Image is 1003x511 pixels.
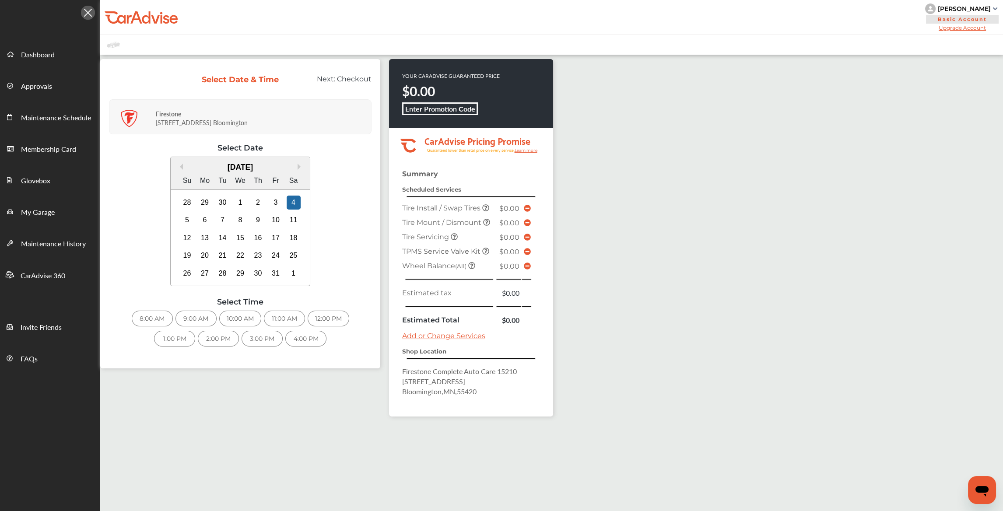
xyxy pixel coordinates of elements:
[499,233,519,241] span: $0.00
[198,248,212,262] div: Choose Monday, October 20th, 2025
[251,266,265,280] div: Choose Thursday, October 30th, 2025
[402,72,500,80] p: YOUR CARADVISE GUARANTEED PRICE
[81,6,95,20] img: Icon.5fd9dcc7.svg
[496,313,521,327] td: $0.00
[21,112,91,124] span: Maintenance Schedule
[402,386,477,396] span: Bloomington , MN , 55420
[287,266,301,280] div: Choose Saturday, November 1st, 2025
[269,231,283,245] div: Choose Friday, October 17th, 2025
[269,196,283,210] div: Choose Friday, October 3rd, 2025
[285,331,326,346] div: 4:00 PM
[233,213,247,227] div: Choose Wednesday, October 8th, 2025
[156,109,181,118] strong: Firestone
[198,196,212,210] div: Choose Monday, September 29th, 2025
[216,231,230,245] div: Choose Tuesday, October 14th, 2025
[269,266,283,280] div: Choose Friday, October 31st, 2025
[233,196,247,210] div: Choose Wednesday, October 1st, 2025
[21,49,55,61] span: Dashboard
[0,227,100,259] a: Maintenance History
[171,163,310,172] div: [DATE]
[216,248,230,262] div: Choose Tuesday, October 21st, 2025
[968,476,996,504] iframe: Button to launch messaging window
[925,3,936,14] img: knH8PDtVvWoAbQRylUukY18CTiRevjo20fAtgn5MLBQj4uumYvk2MzTtcAIzfGAtb1XOLVMAvhLuqoNAbL4reqehy0jehNKdM...
[402,218,483,227] span: Tire Mount / Dismount
[264,311,305,326] div: 11:00 AM
[21,322,62,333] span: Invite Friends
[0,70,100,101] a: Approvals
[198,331,239,346] div: 2:00 PM
[156,103,369,131] div: [STREET_ADDRESS] Bloomington
[198,174,212,188] div: Mo
[251,174,265,188] div: Th
[402,366,517,376] span: Firestone Complete Auto Care 15210
[402,204,482,212] span: Tire Install / Swap Tires
[198,266,212,280] div: Choose Monday, October 27th, 2025
[499,248,519,256] span: $0.00
[178,193,302,282] div: month 2025-10
[21,270,65,282] span: CarAdvise 360
[287,231,301,245] div: Choose Saturday, October 18th, 2025
[251,231,265,245] div: Choose Thursday, October 16th, 2025
[0,196,100,227] a: My Garage
[499,204,519,213] span: $0.00
[21,353,38,365] span: FAQs
[287,196,301,210] div: Choose Saturday, October 4th, 2025
[402,82,435,100] strong: $0.00
[201,75,280,84] div: Select Date & Time
[180,231,194,245] div: Choose Sunday, October 12th, 2025
[132,311,173,326] div: 8:00 AM
[233,266,247,280] div: Choose Wednesday, October 29th, 2025
[242,331,283,346] div: 3:00 PM
[269,174,283,188] div: Fr
[514,148,537,153] tspan: Learn more
[21,207,55,218] span: My Garage
[308,311,349,326] div: 12:00 PM
[180,213,194,227] div: Choose Sunday, October 5th, 2025
[251,213,265,227] div: Choose Thursday, October 9th, 2025
[0,38,100,70] a: Dashboard
[405,104,475,114] b: Enter Promotion Code
[0,133,100,164] a: Membership Card
[287,248,301,262] div: Choose Saturday, October 25th, 2025
[198,213,212,227] div: Choose Monday, October 6th, 2025
[175,311,217,326] div: 9:00 AM
[216,196,230,210] div: Choose Tuesday, September 30th, 2025
[216,174,230,188] div: Tu
[287,213,301,227] div: Choose Saturday, October 11th, 2025
[424,133,530,148] tspan: CarAdvise Pricing Promise
[233,174,247,188] div: We
[496,286,521,300] td: $0.00
[180,266,194,280] div: Choose Sunday, October 26th, 2025
[180,174,194,188] div: Su
[298,164,304,170] button: Next Month
[219,311,261,326] div: 10:00 AM
[337,75,372,83] span: Checkout
[402,262,468,270] span: Wheel Balance
[177,164,183,170] button: Previous Month
[400,286,496,300] td: Estimated tax
[251,248,265,262] div: Choose Thursday, October 23rd, 2025
[180,196,194,210] div: Choose Sunday, September 28th, 2025
[499,219,519,227] span: $0.00
[269,213,283,227] div: Choose Friday, October 10th, 2025
[154,331,195,346] div: 1:00 PM
[233,231,247,245] div: Choose Wednesday, October 15th, 2025
[107,39,120,50] img: placeholder_car.fcab19be.svg
[499,262,519,270] span: $0.00
[0,164,100,196] a: Glovebox
[0,101,100,133] a: Maintenance Schedule
[21,81,52,92] span: Approvals
[216,213,230,227] div: Choose Tuesday, October 7th, 2025
[216,266,230,280] div: Choose Tuesday, October 28th, 2025
[455,262,466,269] small: (All)
[21,175,50,187] span: Glovebox
[402,233,451,241] span: Tire Servicing
[180,248,194,262] div: Choose Sunday, October 19th, 2025
[109,297,372,306] div: Select Time
[993,7,997,10] img: sCxJUJ+qAmfqhQGDUl18vwLg4ZYJ6CxN7XmbOMBAAAAAElFTkSuQmCC
[269,248,283,262] div: Choose Friday, October 24th, 2025
[21,238,86,250] span: Maintenance History
[198,231,212,245] div: Choose Monday, October 13th, 2025
[400,313,496,327] td: Estimated Total
[427,147,514,153] tspan: Guaranteed lower than retail price on every service.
